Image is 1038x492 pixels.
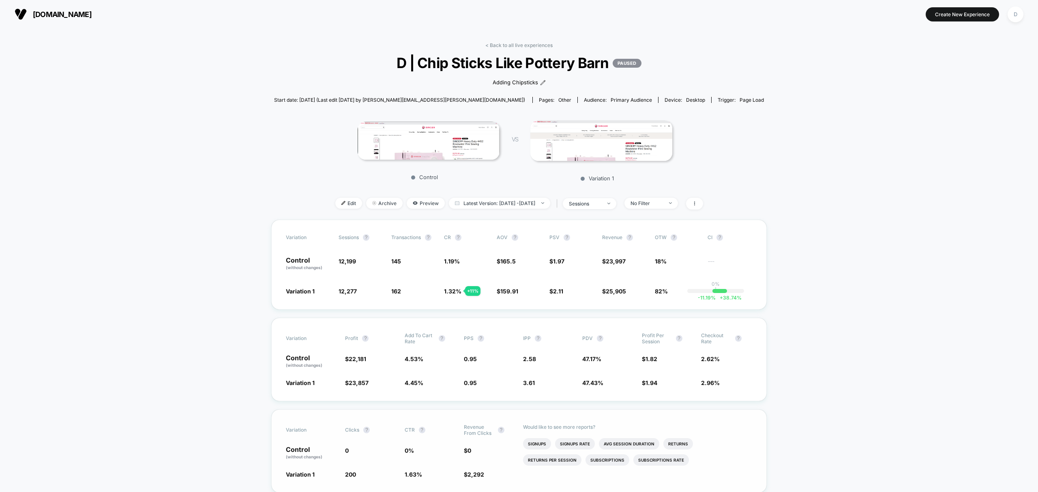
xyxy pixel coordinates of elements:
[286,379,315,386] span: Variation 1
[582,379,603,386] span: 47.43 %
[485,42,553,48] a: < Back to all live experiences
[611,97,652,103] span: Primary Audience
[708,234,752,241] span: CI
[655,258,667,265] span: 18%
[539,97,571,103] div: Pages:
[526,175,668,182] p: Variation 1
[718,97,764,103] div: Trigger:
[626,234,633,241] button: ?
[1005,6,1026,23] button: D
[599,438,659,449] li: Avg Session Duration
[286,288,315,295] span: Variation 1
[655,234,699,241] span: OTW
[686,97,705,103] span: desktop
[541,202,544,204] img: end
[512,136,518,143] span: VS
[716,295,742,301] span: 38.74 %
[642,379,657,386] span: $
[564,234,570,241] button: ?
[455,234,461,241] button: ?
[500,258,516,265] span: 165.5
[464,424,494,436] span: Revenue From Clicks
[698,295,716,301] span: -11.19 %
[349,379,369,386] span: 23,857
[549,288,563,295] span: $
[468,471,484,478] span: 2,292
[584,97,652,103] div: Audience:
[554,198,563,210] span: |
[549,258,564,265] span: $
[1008,6,1023,22] div: D
[498,427,504,433] button: ?
[286,257,330,271] p: Control
[500,288,518,295] span: 159.91
[444,288,461,295] span: 1.32 %
[286,424,330,436] span: Variation
[613,59,641,68] p: PAUSED
[335,198,362,209] span: Edit
[558,97,571,103] span: other
[366,198,403,209] span: Archive
[631,200,663,206] div: No Filter
[735,335,742,342] button: ?
[345,427,359,433] span: Clicks
[633,454,689,466] li: Subscriptions Rate
[549,234,560,240] span: PSV
[602,234,622,240] span: Revenue
[405,379,423,386] span: 4.45 %
[642,332,672,344] span: Profit Per Session
[582,355,601,362] span: 47.17 %
[720,295,723,301] span: +
[464,471,484,478] span: $
[701,379,720,386] span: 2.96 %
[585,454,629,466] li: Subscriptions
[606,288,626,295] span: 25,905
[671,234,677,241] button: ?
[405,447,414,454] span: 0 %
[646,379,657,386] span: 1.94
[464,379,477,386] span: 0.95
[669,202,672,204] img: end
[523,454,581,466] li: Returns Per Session
[444,258,460,265] span: 1.19 %
[33,10,92,19] span: [DOMAIN_NAME]
[407,198,445,209] span: Preview
[12,8,94,21] button: [DOMAIN_NAME]
[597,335,603,342] button: ?
[349,355,366,362] span: 22,181
[419,427,425,433] button: ?
[523,335,531,341] span: IPP
[286,446,337,460] p: Control
[716,234,723,241] button: ?
[345,471,356,478] span: 200
[405,471,422,478] span: 1.63 %
[602,288,626,295] span: $
[425,234,431,241] button: ?
[497,288,518,295] span: $
[478,335,484,342] button: ?
[535,335,541,342] button: ?
[286,355,337,368] p: Control
[512,234,518,241] button: ?
[555,438,595,449] li: Signups Rate
[345,379,369,386] span: $
[286,471,315,478] span: Variation 1
[701,355,720,362] span: 2.62 %
[607,203,610,204] img: end
[391,234,421,240] span: Transactions
[358,122,500,160] img: Control main
[493,79,538,87] span: Adding Chipsticks
[569,201,601,207] div: sessions
[405,332,435,344] span: Add To Cart Rate
[391,288,401,295] span: 162
[582,335,593,341] span: PDV
[523,379,535,386] span: 3.61
[497,234,508,240] span: AOV
[341,201,345,205] img: edit
[299,54,740,71] span: D | Chip Sticks Like Pottery Barn
[339,234,359,240] span: Sessions
[740,97,764,103] span: Page Load
[405,355,423,362] span: 4.53 %
[530,120,672,161] img: Variation 1 main
[646,355,657,362] span: 1.82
